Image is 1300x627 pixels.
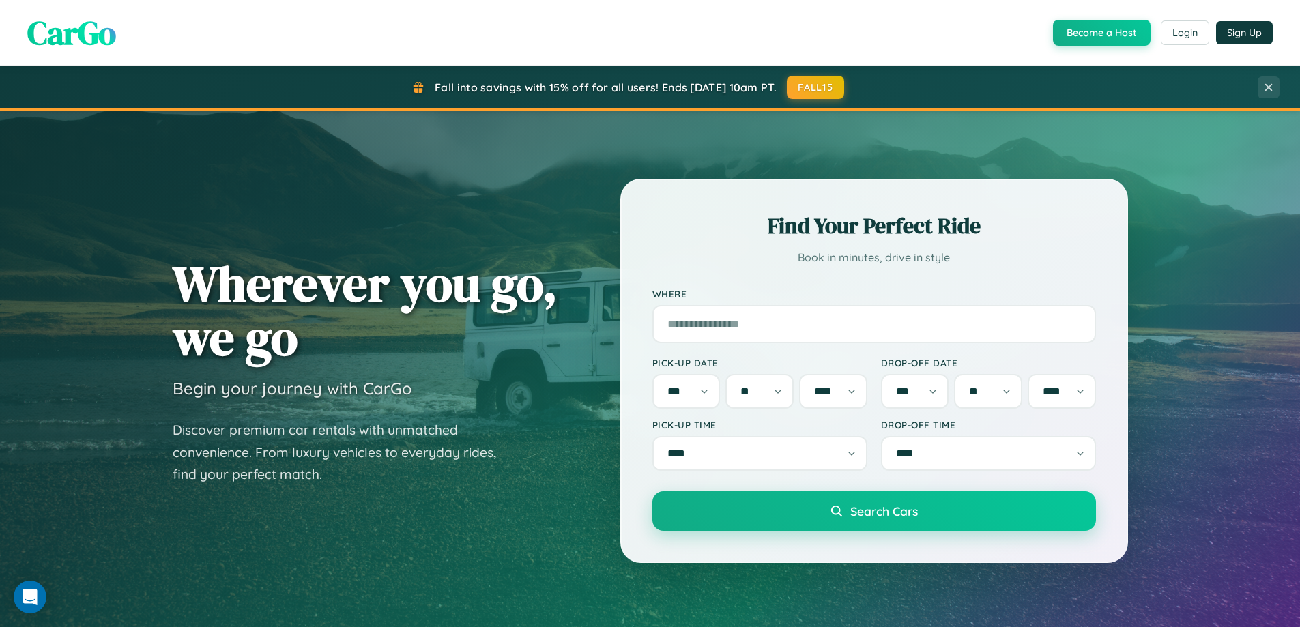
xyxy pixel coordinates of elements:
label: Where [652,288,1096,300]
h3: Begin your journey with CarGo [173,378,412,398]
label: Pick-up Date [652,357,867,368]
span: CarGo [27,10,116,55]
label: Drop-off Date [881,357,1096,368]
div: Open Intercom Messenger [14,581,46,613]
p: Discover premium car rentals with unmatched convenience. From luxury vehicles to everyday rides, ... [173,419,514,486]
button: Become a Host [1053,20,1151,46]
span: Search Cars [850,504,918,519]
h1: Wherever you go, we go [173,257,558,364]
label: Drop-off Time [881,419,1096,431]
span: Fall into savings with 15% off for all users! Ends [DATE] 10am PT. [435,81,777,94]
p: Book in minutes, drive in style [652,248,1096,267]
button: Search Cars [652,491,1096,531]
h2: Find Your Perfect Ride [652,211,1096,241]
button: Login [1161,20,1209,45]
label: Pick-up Time [652,419,867,431]
button: FALL15 [787,76,844,99]
button: Sign Up [1216,21,1273,44]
